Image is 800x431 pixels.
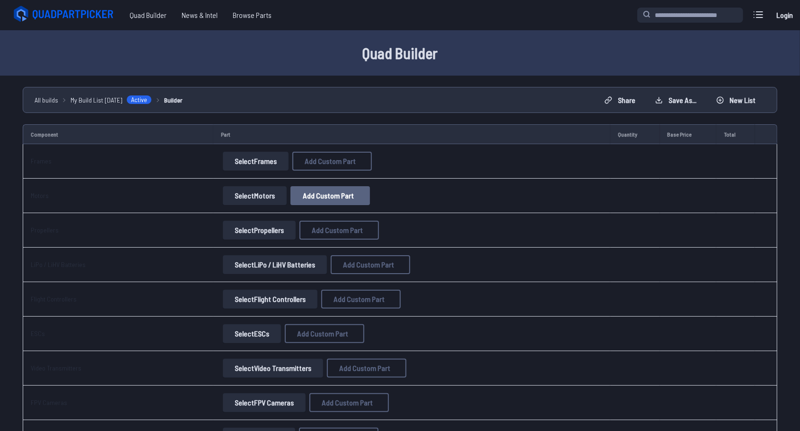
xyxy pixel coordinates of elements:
button: Save as... [647,93,704,108]
a: SelectLiPo / LiHV Batteries [221,255,329,274]
button: Add Custom Part [331,255,410,274]
a: Frames [31,157,52,165]
span: Add Custom Part [303,192,354,199]
button: SelectPropellers [223,221,296,240]
button: Add Custom Part [309,393,389,412]
button: SelectLiPo / LiHV Batteries [223,255,327,274]
td: Quantity [610,124,659,144]
h1: Quad Builder [97,42,703,64]
button: Add Custom Part [292,152,372,171]
a: LiPo / LiHV Batteries [31,260,86,268]
button: Add Custom Part [285,324,364,343]
a: All builds [35,95,58,105]
a: SelectESCs [221,324,283,343]
button: Add Custom Part [327,359,406,378]
a: Quad Builder [122,6,174,25]
a: SelectFlight Controllers [221,290,319,309]
a: ESCs [31,329,45,337]
span: Add Custom Part [334,295,385,303]
button: SelectFlight Controllers [223,290,317,309]
span: Add Custom Part [297,330,348,337]
td: Part [213,124,611,144]
button: SelectESCs [223,324,281,343]
button: Add Custom Part [290,186,370,205]
a: FPV Cameras [31,398,67,406]
a: SelectFrames [221,152,290,171]
a: SelectMotors [221,186,289,205]
button: New List [708,93,764,108]
a: SelectPropellers [221,221,298,240]
a: Motors [31,191,49,199]
a: Video Transmitters [31,364,81,372]
a: Builder [164,95,183,105]
a: SelectFPV Cameras [221,393,308,412]
button: Add Custom Part [299,221,379,240]
a: My Build List [DATE]Active [70,95,152,105]
button: Add Custom Part [321,290,401,309]
button: SelectFPV Cameras [223,393,306,412]
button: SelectFrames [223,152,289,171]
a: Browse Parts [225,6,279,25]
button: SelectMotors [223,186,287,205]
button: SelectVideo Transmitters [223,359,323,378]
a: Flight Controllers [31,295,77,303]
a: SelectVideo Transmitters [221,359,325,378]
button: Share [597,93,643,108]
span: Add Custom Part [312,226,363,234]
a: News & Intel [174,6,225,25]
span: Active [126,95,152,104]
td: Total [716,124,755,144]
a: Login [774,6,796,25]
span: Add Custom Part [322,399,373,406]
td: Base Price [660,124,717,144]
span: Add Custom Part [305,157,356,165]
td: Component [23,124,213,144]
a: Propellers [31,226,59,234]
span: My Build List [DATE] [70,95,123,105]
span: Add Custom Part [339,364,390,372]
span: Add Custom Part [343,261,394,268]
